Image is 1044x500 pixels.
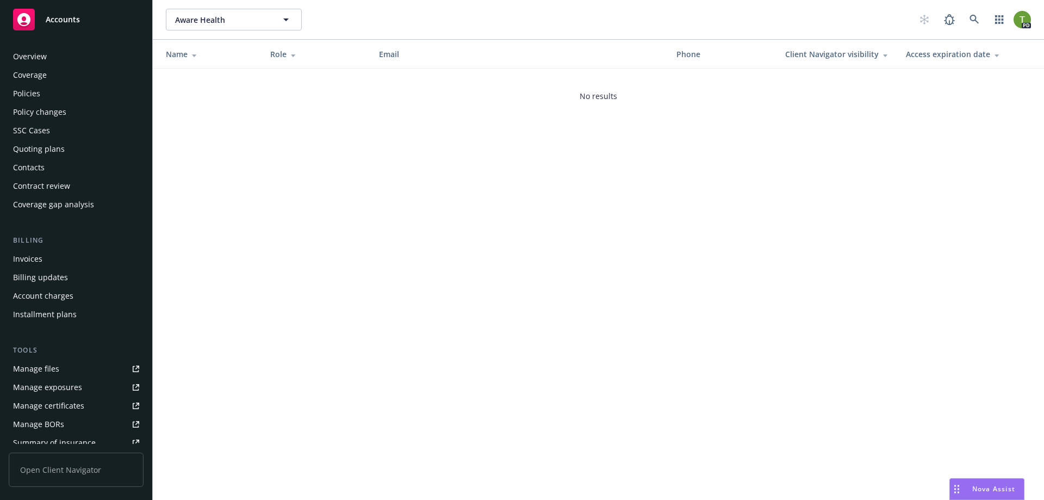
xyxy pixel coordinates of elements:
[972,484,1015,493] span: Nova Assist
[13,250,42,268] div: Invoices
[46,15,80,24] span: Accounts
[9,85,144,102] a: Policies
[166,48,253,60] div: Name
[166,9,302,30] button: Aware Health
[13,379,82,396] div: Manage exposures
[379,48,659,60] div: Email
[9,235,144,246] div: Billing
[9,122,144,139] a: SSC Cases
[175,14,269,26] span: Aware Health
[13,306,77,323] div: Installment plans
[13,66,47,84] div: Coverage
[13,140,65,158] div: Quoting plans
[13,159,45,176] div: Contacts
[9,159,144,176] a: Contacts
[939,9,960,30] a: Report a Bug
[13,360,59,378] div: Manage files
[13,122,50,139] div: SSC Cases
[13,103,66,121] div: Policy changes
[9,66,144,84] a: Coverage
[13,397,84,415] div: Manage certificates
[949,478,1024,500] button: Nova Assist
[9,453,144,487] span: Open Client Navigator
[9,177,144,195] a: Contract review
[9,287,144,305] a: Account charges
[13,196,94,213] div: Coverage gap analysis
[13,269,68,286] div: Billing updates
[913,9,935,30] a: Start snowing
[13,416,64,433] div: Manage BORs
[13,48,47,65] div: Overview
[13,287,73,305] div: Account charges
[9,196,144,213] a: Coverage gap analysis
[13,85,40,102] div: Policies
[9,397,144,415] a: Manage certificates
[270,48,362,60] div: Role
[580,90,617,102] span: No results
[9,379,144,396] a: Manage exposures
[1014,11,1031,28] img: photo
[13,177,70,195] div: Contract review
[9,345,144,356] div: Tools
[676,48,768,60] div: Phone
[13,434,96,452] div: Summary of insurance
[9,103,144,121] a: Policy changes
[9,250,144,268] a: Invoices
[964,9,985,30] a: Search
[9,48,144,65] a: Overview
[950,479,964,499] div: Drag to move
[906,48,1008,60] div: Access expiration date
[9,140,144,158] a: Quoting plans
[9,306,144,323] a: Installment plans
[9,4,144,35] a: Accounts
[989,9,1010,30] a: Switch app
[9,360,144,378] a: Manage files
[785,48,888,60] div: Client Navigator visibility
[9,269,144,286] a: Billing updates
[9,434,144,452] a: Summary of insurance
[9,416,144,433] a: Manage BORs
